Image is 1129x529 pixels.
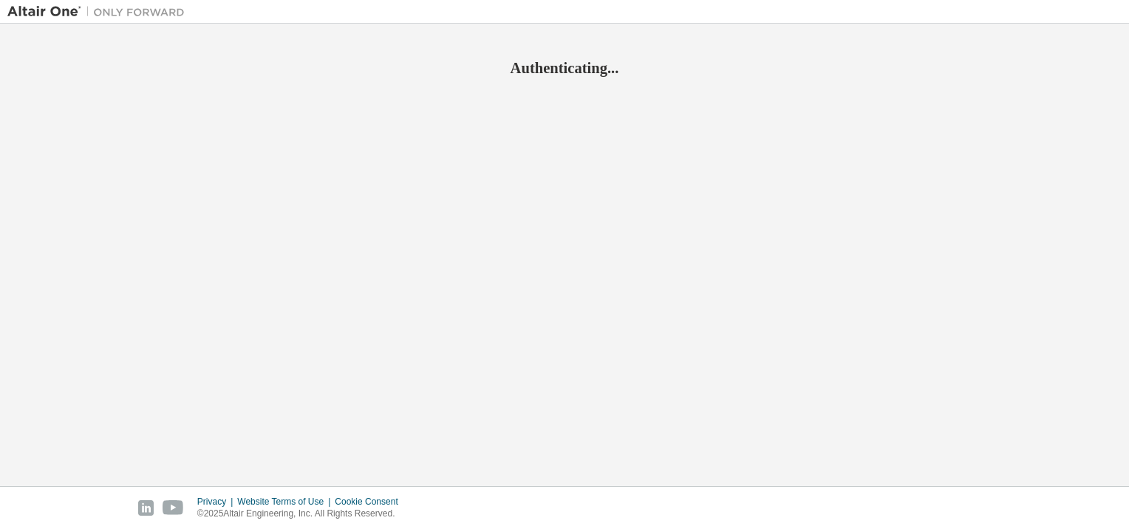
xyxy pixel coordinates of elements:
[335,496,406,508] div: Cookie Consent
[163,500,184,516] img: youtube.svg
[7,4,192,19] img: Altair One
[7,58,1122,78] h2: Authenticating...
[237,496,335,508] div: Website Terms of Use
[138,500,154,516] img: linkedin.svg
[197,496,237,508] div: Privacy
[197,508,407,520] p: © 2025 Altair Engineering, Inc. All Rights Reserved.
